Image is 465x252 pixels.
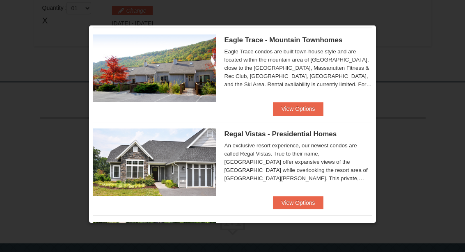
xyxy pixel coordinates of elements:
div: An exclusive resort experience, our newest condos are called Regal Vistas. True to their name, [G... [224,142,372,183]
span: Eagle Trace - Mountain Townhomes [224,36,343,44]
img: 19218983-1-9b289e55.jpg [93,34,216,102]
div: Eagle Trace condos are built town-house style and are located within the mountain area of [GEOGRA... [224,48,372,89]
button: View Options [273,102,323,115]
button: View Options [273,196,323,209]
span: Regal Vistas - Presidential Homes [224,130,337,138]
img: 19218991-1-902409a9.jpg [93,128,216,196]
